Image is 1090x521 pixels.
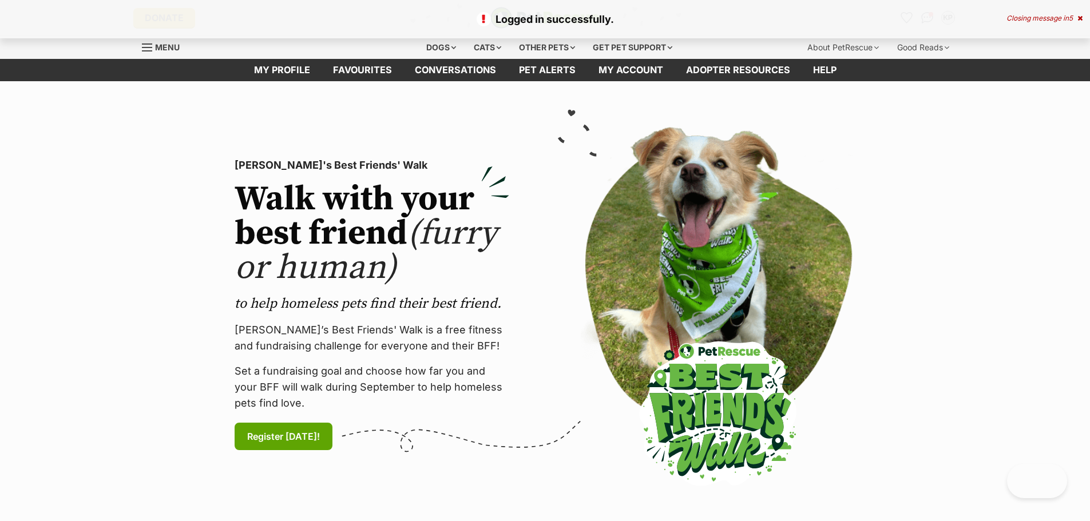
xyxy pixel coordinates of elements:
[322,59,403,81] a: Favourites
[247,429,320,443] span: Register [DATE]!
[155,42,180,52] span: Menu
[235,157,509,173] p: [PERSON_NAME]'s Best Friends' Walk
[418,36,464,59] div: Dogs
[508,59,587,81] a: Pet alerts
[235,363,509,411] p: Set a fundraising goal and choose how far you and your BFF will walk during September to help hom...
[235,295,509,313] p: to help homeless pets find their best friend.
[235,212,497,289] span: (furry or human)
[889,36,957,59] div: Good Reads
[1007,464,1067,498] iframe: Help Scout Beacon - Open
[235,423,332,450] a: Register [DATE]!
[142,36,188,57] a: Menu
[675,59,802,81] a: Adopter resources
[403,59,508,81] a: conversations
[235,182,509,285] h2: Walk with your best friend
[243,59,322,81] a: My profile
[799,36,887,59] div: About PetRescue
[466,36,509,59] div: Cats
[235,322,509,354] p: [PERSON_NAME]’s Best Friends' Walk is a free fitness and fundraising challenge for everyone and t...
[511,36,583,59] div: Other pets
[802,59,848,81] a: Help
[585,36,680,59] div: Get pet support
[587,59,675,81] a: My account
